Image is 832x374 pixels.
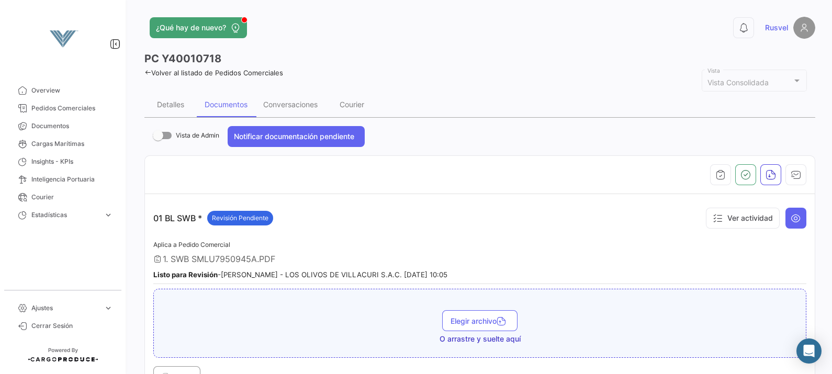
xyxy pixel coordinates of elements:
span: Insights - KPIs [31,157,113,166]
a: Overview [8,82,117,99]
span: Elegir archivo [451,316,509,325]
span: Estadísticas [31,210,99,220]
div: Abrir Intercom Messenger [796,338,822,364]
b: Listo para Revisión [153,270,218,279]
span: Aplica a Pedido Comercial [153,241,230,248]
span: Courier [31,192,113,202]
span: Vista de Admin [176,129,219,142]
p: 01 BL SWB * [153,211,273,225]
span: O arrastre y suelte aquí [440,334,521,344]
span: expand_more [104,210,113,220]
span: Documentos [31,121,113,131]
button: Elegir archivo [442,310,518,331]
a: Courier [8,188,117,206]
small: - [PERSON_NAME] - LOS OLIVOS DE VILLACURI S.A.C. [DATE] 10:05 [153,270,447,279]
span: 1. SWB SMLU7950945A.PDF [163,254,275,264]
span: Rusvel [765,22,788,33]
div: Detalles [157,100,184,109]
a: Cargas Marítimas [8,135,117,153]
img: vanguard-logo.png [37,13,89,65]
span: expand_more [104,303,113,313]
span: Pedidos Comerciales [31,104,113,113]
div: Documentos [205,100,248,109]
button: Notificar documentación pendiente [228,126,365,147]
div: Conversaciones [263,100,318,109]
span: Cargas Marítimas [31,139,113,149]
button: ¿Qué hay de nuevo? [150,17,247,38]
mat-select-trigger: Vista Consolidada [707,78,769,87]
img: placeholder-user.png [793,17,815,39]
span: ¿Qué hay de nuevo? [156,22,226,33]
a: Insights - KPIs [8,153,117,171]
button: Ver actividad [706,208,780,229]
a: Inteligencia Portuaria [8,171,117,188]
span: Cerrar Sesión [31,321,113,331]
h3: PC Y40010718 [144,51,221,66]
div: Courier [340,100,364,109]
span: Revisión Pendiente [212,213,268,223]
a: Pedidos Comerciales [8,99,117,117]
span: Overview [31,86,113,95]
a: Volver al listado de Pedidos Comerciales [144,69,283,77]
a: Documentos [8,117,117,135]
span: Inteligencia Portuaria [31,175,113,184]
span: Ajustes [31,303,99,313]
